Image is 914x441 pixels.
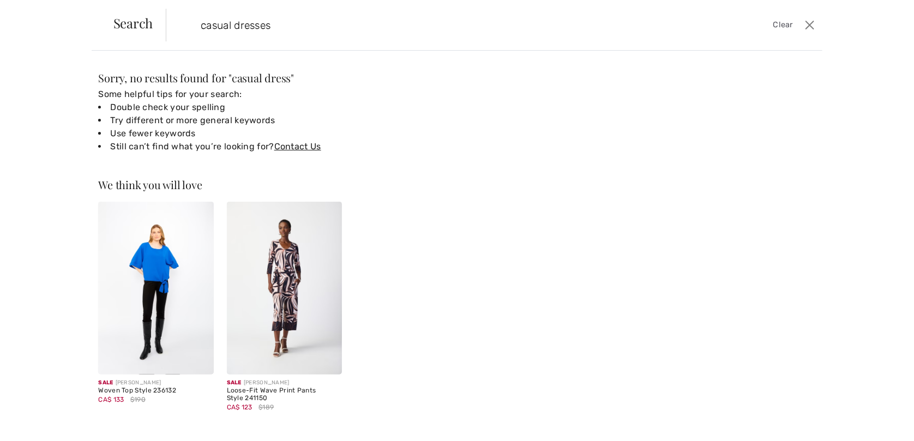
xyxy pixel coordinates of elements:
[227,387,342,402] div: Loose-Fit Wave Print Pants Style 241150
[227,379,242,386] span: Sale
[98,140,598,153] li: Still can’t find what you’re looking for?
[153,19,170,34] button: Popout
[98,88,598,153] div: Some helpful tips for your search:
[274,141,321,152] a: Contact Us
[98,396,124,403] span: CA$ 133
[20,139,37,156] img: avatar
[113,16,153,29] span: Search
[127,286,145,299] button: End chat
[98,379,213,387] div: [PERSON_NAME]
[41,50,187,59] h2: Customer Care | Service Client
[17,50,35,68] img: avatar
[98,114,598,127] li: Try different or more general keywords
[146,286,164,300] button: Attach file
[44,100,184,108] div: Boutique [STREET_ADDRESS]
[20,86,184,94] div: Chat started
[98,202,213,374] img: Frank Lyman Woven Top Style 236132. Royal
[130,395,146,404] span: $190
[227,202,342,374] img: Loose-Fit Wave Print Pants Style 241150. Midnight Blue/Multi
[41,59,187,68] div: [STREET_ADDRESS]
[773,19,793,31] span: Clear
[165,286,183,299] button: Menu
[48,117,154,152] span: Hi, are you having any trouble checking out? Feel free to reach out to us with any questions!
[98,73,598,83] div: Sorry, no results found for " "
[193,9,650,41] input: TYPE TO SEARCH
[47,13,153,38] h1: Live Chat | Chat en direct
[98,127,598,140] li: Use fewer keywords
[232,70,291,85] span: casual dress
[24,8,46,17] span: Chat
[802,16,818,34] button: Close
[98,177,202,192] span: We think you will love
[258,402,274,412] span: $189
[227,403,252,411] span: CA$ 123
[98,101,598,114] li: Double check your spelling
[98,379,113,386] span: Sale
[227,379,342,387] div: [PERSON_NAME]
[170,19,188,34] button: Minimize widget
[98,387,213,395] div: Woven Top Style 236132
